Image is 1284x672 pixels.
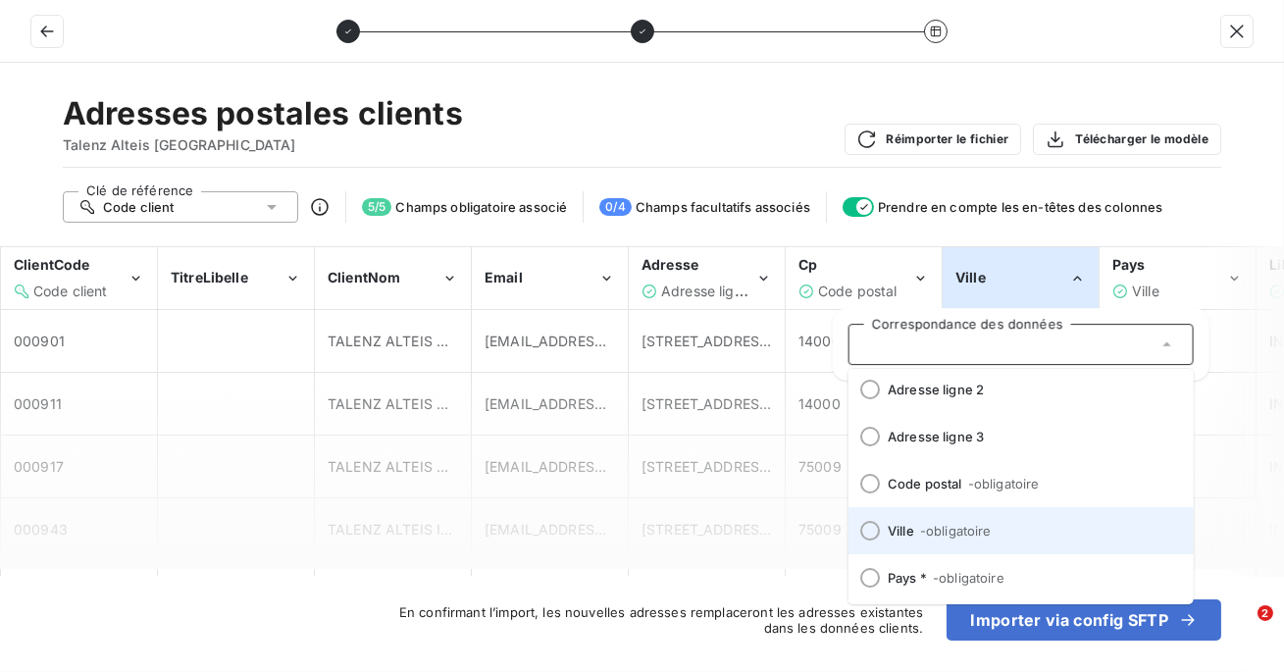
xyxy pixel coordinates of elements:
[472,247,629,310] th: Email
[798,395,841,412] span: 14000
[171,269,248,285] span: TitreLibelle
[786,247,943,310] th: Cp
[1033,124,1221,155] button: Télécharger le modèle
[642,521,773,538] span: [STREET_ADDRESS]
[328,269,400,285] span: ClientNom
[943,247,1100,310] th: Ville
[661,283,760,299] span: Adresse ligne 1
[888,570,1178,586] span: Pays *
[642,333,888,349] span: [STREET_ADDRESS][PERSON_NAME]
[328,395,480,412] span: TALENZ ALTEIS AUDIT
[362,198,391,216] span: 5 / 5
[642,256,698,273] span: Adresse
[955,269,986,285] span: Ville
[636,199,810,215] span: Champs facultatifs associés
[1,247,158,310] th: ClientCode
[485,521,725,538] span: [EMAIL_ADDRESS][DOMAIN_NAME]
[798,333,841,349] span: 14000
[642,395,888,412] span: [STREET_ADDRESS][PERSON_NAME]
[328,521,459,538] span: TALENZ ALTEIS IDF
[798,256,817,273] span: Cp
[947,599,1221,641] button: Importer via config SFTP
[967,476,1039,491] span: - obligatoire
[103,199,175,215] span: Code client
[14,458,64,475] span: 000917
[888,382,1178,397] span: Adresse ligne 2
[888,523,1178,539] span: Ville
[63,94,463,133] h2: Adresses postales clients
[888,476,1178,491] span: Code postal
[14,521,68,538] span: 000943
[1132,283,1159,299] span: Ville
[14,333,65,349] span: 000901
[919,523,991,539] span: - obligatoire
[1112,256,1146,273] span: Pays
[485,269,523,285] span: Email
[63,135,463,155] span: Talenz Alteis [GEOGRAPHIC_DATA]
[888,429,1178,444] span: Adresse ligne 3
[642,458,773,475] span: [STREET_ADDRESS]
[798,458,842,475] span: 75009
[1258,605,1273,621] span: 2
[798,521,842,538] span: 75009
[1100,247,1257,310] th: Pays
[818,283,898,299] span: Code postal
[14,256,90,273] span: ClientCode
[315,247,472,310] th: ClientNom
[599,198,631,216] span: 0 / 4
[485,333,725,349] span: [EMAIL_ADDRESS][DOMAIN_NAME]
[395,199,567,215] span: Champs obligatoire associé
[328,333,497,349] span: TALENZ ALTEIS CONSEIL
[1217,605,1264,652] iframe: Intercom live chat
[629,247,786,310] th: Adresse
[14,395,62,412] span: 000911
[933,570,1004,586] span: - obligatoire
[485,458,725,475] span: [EMAIL_ADDRESS][DOMAIN_NAME]
[878,199,1162,215] span: Prendre en compte les en-têtes des colonnes
[845,124,1022,155] button: Réimporter le fichier
[328,458,505,475] span: TALENZ ALTEIS AUDIT IDF
[33,283,108,299] span: Code client
[158,247,315,310] th: TitreLibelle
[485,395,725,412] span: [EMAIL_ADDRESS][DOMAIN_NAME]
[384,604,923,636] span: En confirmant l’import, les nouvelles adresses remplaceront les adresses existantes dans les donn...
